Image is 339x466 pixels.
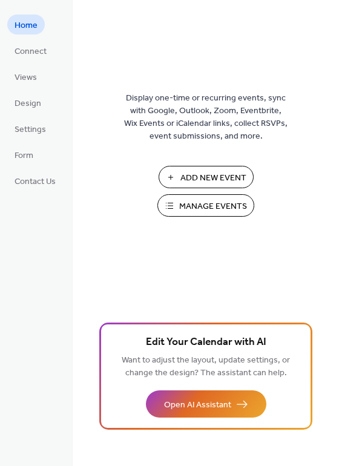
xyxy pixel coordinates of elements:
a: Connect [7,41,54,61]
a: Design [7,93,48,113]
a: Form [7,145,41,165]
button: Open AI Assistant [146,390,266,418]
span: Settings [15,123,46,136]
button: Add New Event [159,166,254,188]
a: Home [7,15,45,34]
span: Add New Event [180,172,246,185]
span: Want to adjust the layout, update settings, or change the design? The assistant can help. [122,352,290,381]
span: Open AI Assistant [164,399,231,412]
a: Contact Us [7,171,63,191]
a: Views [7,67,44,87]
button: Manage Events [157,194,254,217]
span: Edit Your Calendar with AI [146,334,266,351]
span: Home [15,19,38,32]
a: Settings [7,119,53,139]
span: Display one-time or recurring events, sync with Google, Outlook, Zoom, Eventbrite, Wix Events or ... [124,92,288,143]
span: Manage Events [179,200,247,213]
span: Connect [15,45,47,58]
span: Views [15,71,37,84]
span: Design [15,97,41,110]
span: Form [15,149,33,162]
span: Contact Us [15,176,56,188]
